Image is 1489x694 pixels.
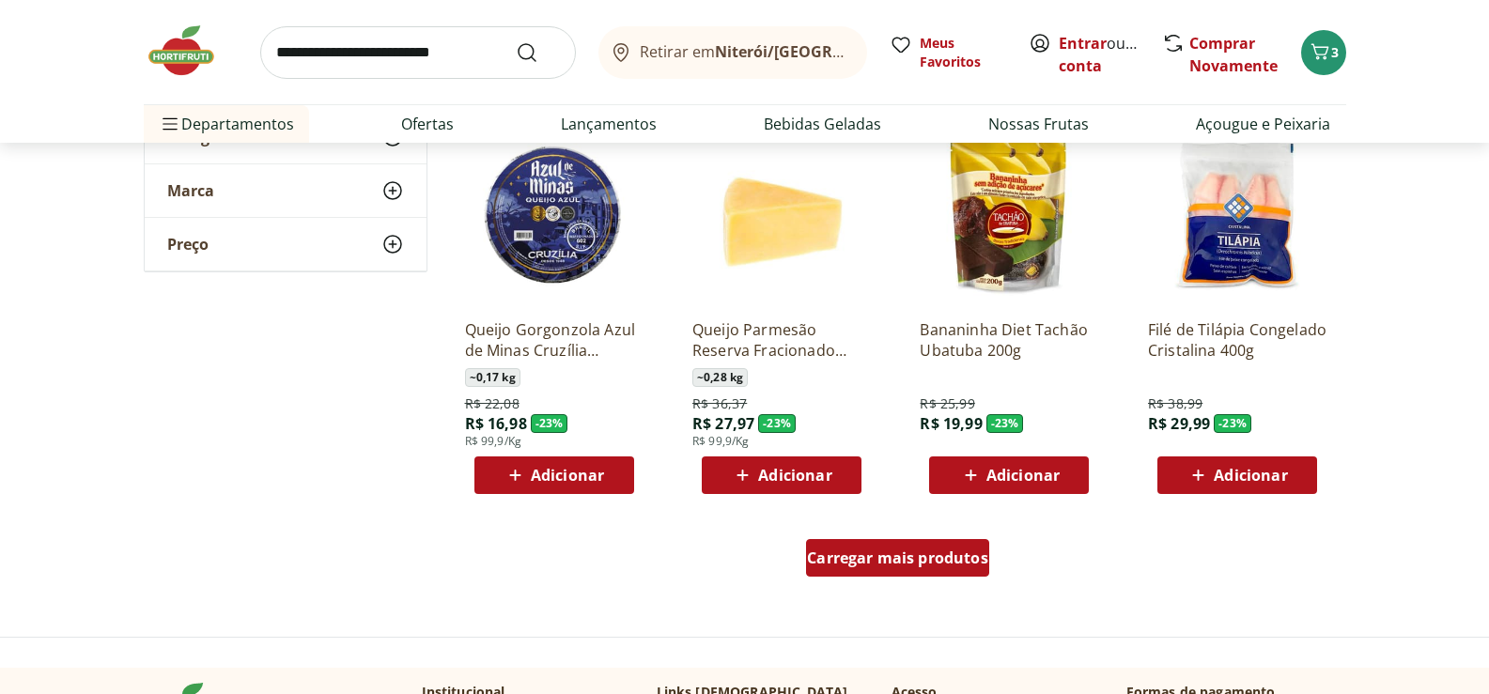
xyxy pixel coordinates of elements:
a: Filé de Tilápia Congelado Cristalina 400g [1148,319,1326,361]
span: Adicionar [758,468,831,483]
a: Entrar [1059,33,1107,54]
span: ~ 0,17 kg [465,368,520,387]
a: Bananinha Diet Tachão Ubatuba 200g [920,319,1098,361]
a: Açougue e Peixaria [1196,113,1330,135]
span: Meus Favoritos [920,34,1006,71]
a: Lançamentos [561,113,657,135]
span: ou [1059,32,1142,77]
span: R$ 27,97 [692,413,754,434]
span: R$ 36,37 [692,394,747,413]
img: Filé de Tilápia Congelado Cristalina 400g [1148,126,1326,304]
a: Ofertas [401,113,454,135]
span: - 23 % [531,414,568,433]
span: Carregar mais produtos [807,550,988,565]
span: 3 [1331,43,1339,61]
span: Adicionar [1214,468,1287,483]
span: R$ 22,08 [465,394,520,413]
button: Retirar emNiterói/[GEOGRAPHIC_DATA] [598,26,867,79]
input: search [260,26,576,79]
button: Marca [145,164,427,217]
img: Hortifruti [144,23,238,79]
a: Queijo Parmesão Reserva Fracionado [GEOGRAPHIC_DATA] [692,319,871,361]
a: Nossas Frutas [988,113,1089,135]
button: Adicionar [474,456,634,494]
button: Carrinho [1301,30,1346,75]
a: Comprar Novamente [1189,33,1278,76]
span: R$ 25,99 [920,394,974,413]
a: Carregar mais produtos [806,539,989,584]
a: Queijo Gorgonzola Azul de Minas Cruzília Unidade [465,319,644,361]
img: Queijo Parmesão Reserva Fracionado Basel [692,126,871,304]
span: Marca [167,181,214,200]
img: Bananinha Diet Tachão Ubatuba 200g [920,126,1098,304]
button: Adicionar [1157,456,1317,494]
button: Submit Search [516,41,561,64]
img: Queijo Gorgonzola Azul de Minas Cruzília Unidade [465,126,644,304]
b: Niterói/[GEOGRAPHIC_DATA] [715,41,929,62]
span: R$ 16,98 [465,413,527,434]
a: Bebidas Geladas [764,113,881,135]
span: R$ 99,9/Kg [465,434,522,449]
span: R$ 29,99 [1148,413,1210,434]
a: Meus Favoritos [890,34,1006,71]
span: - 23 % [1214,414,1251,433]
span: R$ 19,99 [920,413,982,434]
button: Preço [145,218,427,270]
button: Adicionar [929,456,1089,494]
span: Retirar em [640,43,847,60]
span: Adicionar [986,468,1060,483]
span: - 23 % [758,414,796,433]
span: - 23 % [986,414,1024,433]
span: R$ 99,9/Kg [692,434,750,449]
span: R$ 38,99 [1148,394,1202,413]
button: Adicionar [702,456,861,494]
a: Criar conta [1059,33,1162,76]
span: Departamentos [159,101,294,147]
button: Menu [159,101,181,147]
span: Adicionar [531,468,604,483]
span: Preço [167,235,209,254]
span: ~ 0,28 kg [692,368,748,387]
